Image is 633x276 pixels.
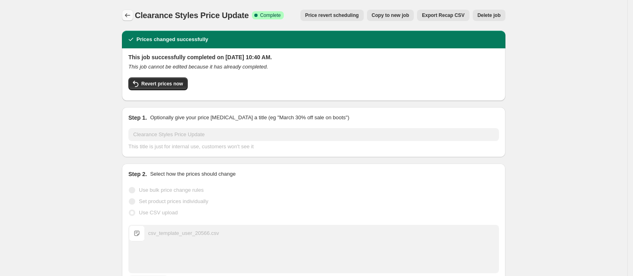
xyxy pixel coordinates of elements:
[422,12,464,19] span: Export Recap CSV
[260,12,281,19] span: Complete
[122,10,133,21] button: Price change jobs
[417,10,469,21] button: Export Recap CSV
[141,81,183,87] span: Revert prices now
[367,10,414,21] button: Copy to new job
[128,170,147,178] h2: Step 2.
[478,12,501,19] span: Delete job
[300,10,364,21] button: Price revert scheduling
[139,198,208,204] span: Set product prices individually
[139,210,178,216] span: Use CSV upload
[150,114,349,122] p: Optionally give your price [MEDICAL_DATA] a title (eg "March 30% off sale on boots")
[128,143,254,149] span: This title is just for internal use, customers won't see it
[128,128,499,141] input: 30% off holiday sale
[372,12,409,19] span: Copy to new job
[128,77,188,90] button: Revert prices now
[148,229,219,237] div: csv_template_user_20566.csv
[473,10,505,21] button: Delete job
[136,35,208,44] h2: Prices changed successfully
[305,12,359,19] span: Price revert scheduling
[128,114,147,122] h2: Step 1.
[139,187,203,193] span: Use bulk price change rules
[128,64,268,70] i: This job cannot be edited because it has already completed.
[128,53,499,61] h2: This job successfully completed on [DATE] 10:40 AM.
[135,11,249,20] span: Clearance Styles Price Update
[150,170,236,178] p: Select how the prices should change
